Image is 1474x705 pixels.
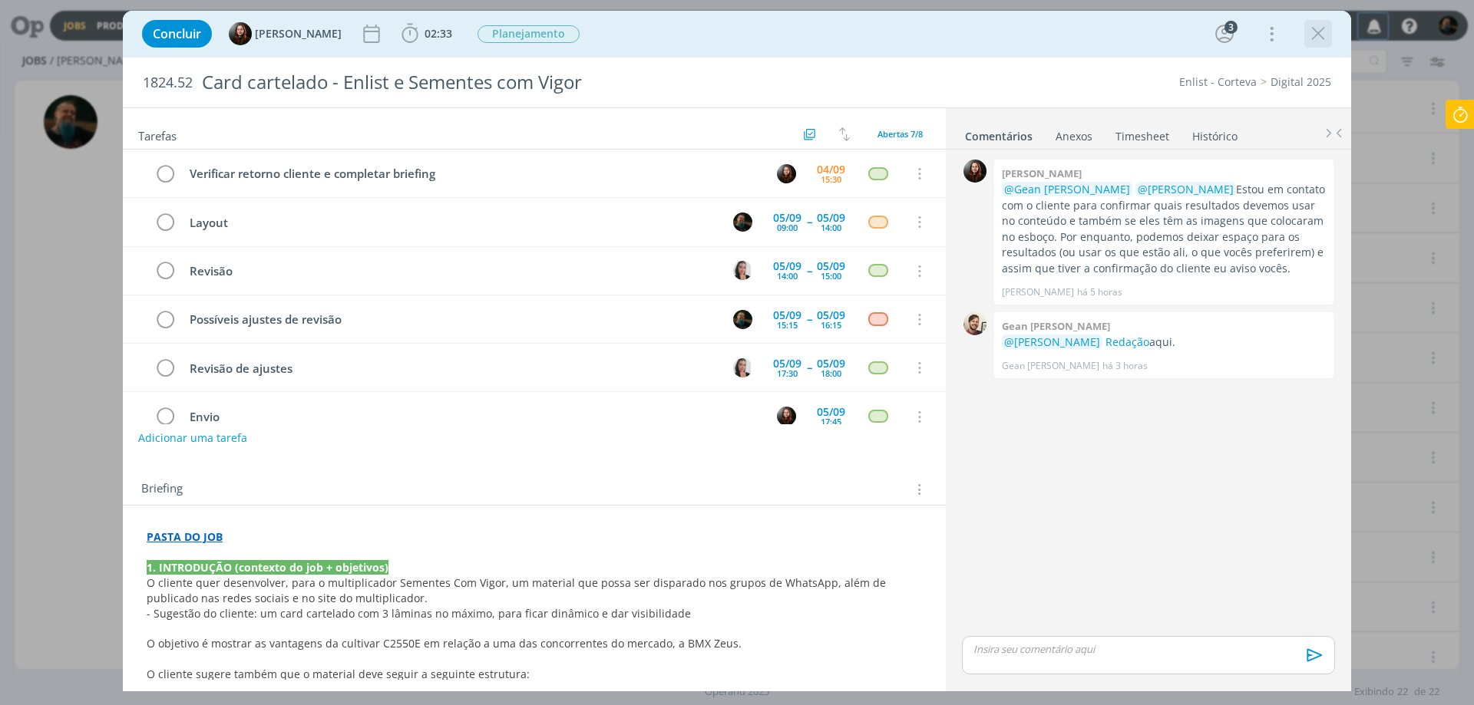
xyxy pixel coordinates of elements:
[147,636,742,651] span: O objetivo é mostrar as vantagens da cultivar C2550E em relação a uma das concorrentes do mercado...
[1138,182,1234,196] span: @[PERSON_NAME]
[478,25,580,43] span: Planejamento
[477,25,580,44] button: Planejamento
[183,359,719,378] div: Revisão de ajustes
[773,212,801,223] div: 05/09
[1191,122,1238,144] a: Histórico
[731,308,754,331] button: M
[147,575,889,605] span: O cliente quer desenvolver, para o multiplicador Sementes Com Vigor, um material que possa ser di...
[1002,182,1326,276] p: Estou em contato com o cliente para confirmar quais resultados devemos usar no conteúdo e também ...
[123,11,1351,691] div: dialog
[183,310,719,329] div: Possíveis ajustes de revisão
[147,560,388,575] strong: 1. INTRODUÇÃO (contexto do job + objetivos)
[1002,359,1099,373] p: Gean [PERSON_NAME]
[1002,319,1110,333] b: Gean [PERSON_NAME]
[183,262,719,281] div: Revisão
[147,667,530,681] span: O cliente sugere também que o material deve seguir a seguinte estrutura:
[817,358,845,369] div: 05/09
[817,310,845,321] div: 05/09
[731,356,754,379] button: C
[1271,74,1331,89] a: Digital 2025
[807,265,811,276] span: --
[229,22,342,45] button: E[PERSON_NAME]
[1002,166,1082,180] b: [PERSON_NAME]
[777,369,798,377] div: 17:30
[141,479,183,499] span: Briefing
[731,259,754,282] button: C
[821,272,841,280] div: 15:00
[733,358,752,377] img: C
[398,21,456,46] button: 02:33
[839,127,850,141] img: arrow-down-up.svg
[821,417,841,426] div: 17:45
[1102,359,1148,373] span: há 3 horas
[733,261,752,280] img: C
[877,128,923,140] span: Abertas 7/8
[775,162,798,185] button: E
[183,164,762,183] div: Verificar retorno cliente e completar briefing
[1105,334,1149,349] a: Redação
[143,74,193,91] span: 1824.52
[229,22,252,45] img: E
[817,164,845,175] div: 04/09
[1179,74,1257,89] a: Enlist - Corteva
[964,122,1033,144] a: Comentários
[183,407,762,427] div: Envio
[777,164,796,183] img: E
[807,314,811,324] span: --
[731,210,754,233] button: M
[817,261,845,272] div: 05/09
[777,321,798,329] div: 15:15
[183,213,719,232] div: Layout
[1002,285,1074,299] p: [PERSON_NAME]
[147,529,223,544] a: PASTA DO JOB
[963,160,987,183] img: E
[773,358,801,369] div: 05/09
[1212,21,1237,46] button: 3
[821,175,841,183] div: 15:30
[773,261,801,272] div: 05/09
[777,407,796,426] img: E
[137,424,248,452] button: Adicionar uma tarefa
[1004,334,1100,349] span: @[PERSON_NAME]
[138,125,177,143] span: Tarefas
[1115,122,1170,144] a: Timesheet
[153,28,201,40] span: Concluir
[821,223,841,232] div: 14:00
[777,272,798,280] div: 14:00
[1077,285,1122,299] span: há 5 horas
[821,321,841,329] div: 16:15
[733,212,752,232] img: M
[817,212,845,223] div: 05/09
[807,362,811,373] span: --
[817,407,845,417] div: 05/09
[733,310,752,329] img: M
[142,20,212,48] button: Concluir
[807,216,811,227] span: --
[821,369,841,377] div: 18:00
[1224,21,1238,34] div: 3
[1002,334,1326,350] p: aqui.
[775,405,798,428] button: E
[963,312,987,335] img: G
[425,26,452,41] span: 02:33
[1004,182,1130,196] span: @Gean [PERSON_NAME]
[196,64,830,101] div: Card cartelado - Enlist e Sementes com Vigor
[777,223,798,232] div: 09:00
[1056,129,1092,144] div: Anexos
[255,28,342,39] span: [PERSON_NAME]
[773,310,801,321] div: 05/09
[147,606,691,621] span: - Sugestão do cliente: um card cartelado com 3 lâminas no máximo, para ficar dinâmico e dar visib...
